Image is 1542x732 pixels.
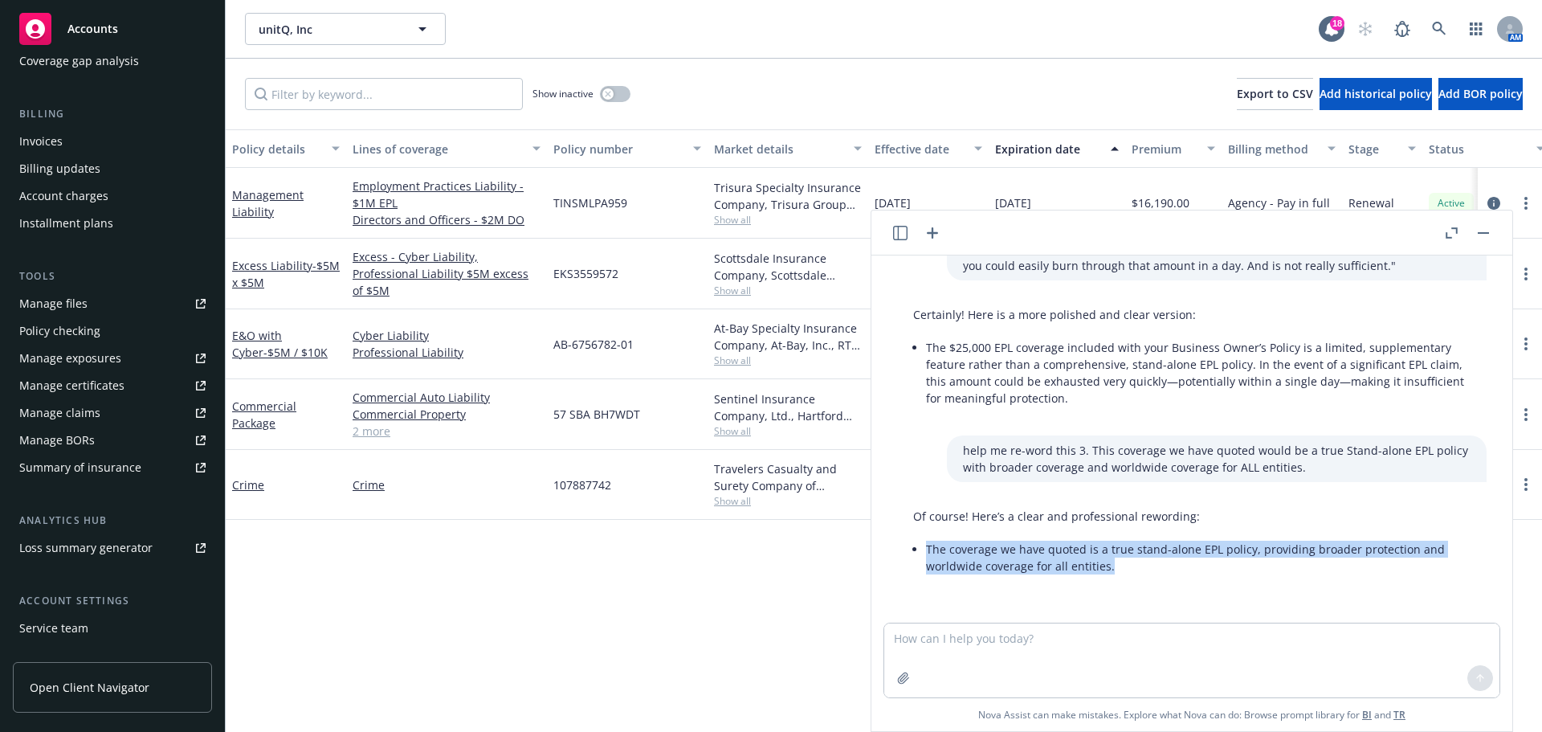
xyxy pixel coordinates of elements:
div: Service team [19,615,88,641]
a: Invoices [13,129,212,154]
a: Manage certificates [13,373,212,399]
div: Billing [13,106,212,122]
button: Effective date [868,129,989,168]
div: Manage exposures [19,346,121,371]
span: 107887742 [553,476,611,493]
span: Nova Assist can make mistakes. Explore what Nova can do: Browse prompt library for and [878,698,1506,731]
a: more [1516,475,1536,494]
a: Coverage gap analysis [13,48,212,74]
div: Loss summary generator [19,535,153,561]
div: Analytics hub [13,513,212,529]
button: Premium [1125,129,1222,168]
a: Switch app [1460,13,1492,45]
div: Coverage gap analysis [19,48,139,74]
input: Filter by keyword... [245,78,523,110]
a: Search [1423,13,1455,45]
li: The coverage we have quoted is a true stand-alone EPL policy, providing broader protection and wo... [926,538,1471,578]
span: $16,190.00 [1132,194,1189,211]
span: Renewal [1348,194,1394,211]
a: Start snowing [1349,13,1381,45]
div: Sales relationships [19,643,121,669]
span: TINSMLPA959 [553,194,627,211]
div: Premium [1132,141,1197,157]
span: EKS3559572 [553,265,618,282]
div: Billing updates [19,156,100,182]
span: [DATE] [875,194,911,211]
a: Crime [232,477,264,493]
span: unitQ, Inc [259,21,398,38]
a: Employment Practices Liability - $1M EPL [353,178,541,211]
button: Market details [708,129,868,168]
div: Manage claims [19,400,100,426]
span: Active [1435,196,1467,211]
a: Account charges [13,183,212,209]
span: Show all [714,354,862,367]
a: Sales relationships [13,643,212,669]
div: Expiration date [995,141,1101,157]
span: [DATE] [995,194,1031,211]
button: Export to CSV [1237,78,1313,110]
div: Trisura Specialty Insurance Company, Trisura Group Ltd., Scale Underwriting, RT Specialty Insuran... [714,179,862,213]
button: Add BOR policy [1438,78,1523,110]
span: Add historical policy [1320,86,1432,101]
button: Policy number [547,129,708,168]
a: Billing updates [13,156,212,182]
button: unitQ, Inc [245,13,446,45]
button: Lines of coverage [346,129,547,168]
div: Manage certificates [19,373,124,399]
a: more [1516,405,1536,424]
div: Stage [1348,141,1398,157]
div: Invoices [19,129,63,154]
a: Summary of insurance [13,455,212,481]
div: Scottsdale Insurance Company, Scottsdale Insurance Company (Nationwide), E-Risk Services, RT Spec... [714,250,862,284]
div: Travelers Casualty and Surety Company of America, Travelers Insurance [714,460,862,494]
p: Certainly! Here is a more polished and clear version: [913,306,1471,323]
a: Crime [353,476,541,493]
span: Open Client Navigator [30,679,149,696]
a: Directors and Officers - $2M DO [353,211,541,228]
span: Show all [714,424,862,438]
a: Manage BORs [13,427,212,453]
button: Stage [1342,129,1422,168]
li: The $25,000 EPL coverage included with your Business Owner’s Policy is a limited, supplementary f... [926,336,1471,410]
div: Market details [714,141,844,157]
a: E&O with Cyber [232,328,328,360]
a: circleInformation [1484,194,1503,213]
a: Manage exposures [13,346,212,371]
div: Account settings [13,593,212,609]
a: Manage claims [13,400,212,426]
button: Policy details [226,129,346,168]
a: more [1516,264,1536,284]
a: more [1516,194,1536,213]
div: Lines of coverage [353,141,523,157]
a: TR [1393,708,1405,722]
a: Loss summary generator [13,535,212,561]
a: Professional Liability [353,344,541,361]
a: Management Liability [232,187,304,219]
div: 18 [1330,16,1344,31]
a: Commercial Property [353,406,541,423]
a: Report a Bug [1386,13,1418,45]
a: Policy checking [13,318,212,344]
div: Billing method [1228,141,1318,157]
span: Export to CSV [1237,86,1313,101]
a: Manage files [13,291,212,317]
a: Excess Liability [232,258,340,290]
div: Account charges [19,183,108,209]
span: Show all [714,213,862,227]
div: Summary of insurance [19,455,141,481]
p: help me re-word this 3. This coverage we have quoted would be a true Stand-alone EPL policy with ... [963,442,1471,476]
span: - $5M / $10K [263,345,328,360]
a: Commercial Package [232,399,296,431]
button: Expiration date [989,129,1125,168]
a: Cyber Liability [353,327,541,344]
span: 57 SBA BH7WDT [553,406,640,423]
a: Accounts [13,6,212,51]
p: Of course! Here’s a clear and professional rewording: [913,508,1471,525]
div: Policy checking [19,318,100,344]
div: Effective date [875,141,965,157]
span: Agency - Pay in full [1228,194,1330,211]
a: BI [1362,708,1372,722]
a: Commercial Auto Liability [353,389,541,406]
